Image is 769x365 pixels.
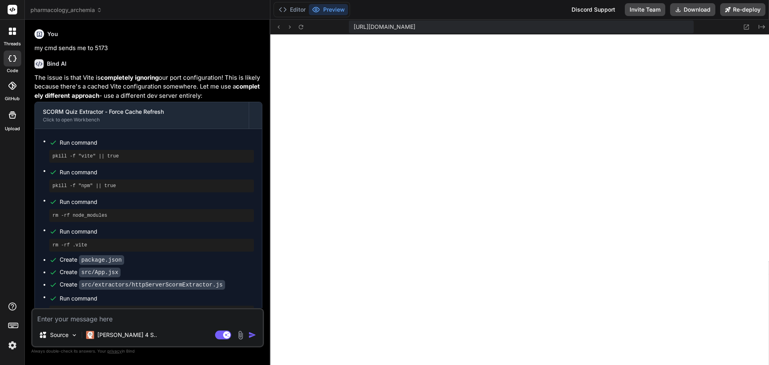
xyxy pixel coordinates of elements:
[30,6,102,14] span: pharmacology_archemia
[625,3,665,16] button: Invite Team
[79,280,225,290] code: src/extractors/httpServerScormExtractor.js
[34,44,262,53] p: my cmd sends me to 5173
[720,3,765,16] button: Re-deploy
[97,331,157,339] p: [PERSON_NAME] 4 S..
[6,339,19,352] img: settings
[236,331,245,340] img: attachment
[52,183,251,189] pre: pkill -f "npm" || true
[101,74,159,81] strong: completely ignoring
[43,117,241,123] div: Click to open Workbench
[79,268,121,277] code: src/App.jsx
[52,242,251,248] pre: rm -rf .vite
[60,294,254,302] span: Run command
[34,73,262,101] p: The issue is that Vite is our port configuration! This is likely because there's a cached Vite co...
[270,34,769,365] iframe: Preview
[4,40,21,47] label: threads
[31,347,264,355] p: Always double-check its answers. Your in Bind
[567,3,620,16] div: Discord Support
[60,228,254,236] span: Run command
[309,4,348,15] button: Preview
[5,125,20,132] label: Upload
[276,4,309,15] button: Editor
[79,255,124,265] code: package.json
[248,331,256,339] img: icon
[47,30,58,38] h6: You
[50,331,68,339] p: Source
[47,60,66,68] h6: Bind AI
[670,3,715,16] button: Download
[60,168,254,176] span: Run command
[354,23,415,31] span: [URL][DOMAIN_NAME]
[52,212,251,219] pre: rm -rf node_modules
[5,95,20,102] label: GitHub
[86,331,94,339] img: Claude 4 Sonnet
[34,83,260,99] strong: completely different approach
[35,102,249,129] button: SCORM Quiz Extractor - Force Cache RefreshClick to open Workbench
[107,349,122,353] span: privacy
[60,198,254,206] span: Run command
[60,280,225,289] div: Create
[60,268,121,276] div: Create
[60,256,124,264] div: Create
[43,108,241,116] div: SCORM Quiz Extractor - Force Cache Refresh
[52,153,251,159] pre: pkill -f "vite" || true
[7,67,18,74] label: code
[60,139,254,147] span: Run command
[71,332,78,339] img: Pick Models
